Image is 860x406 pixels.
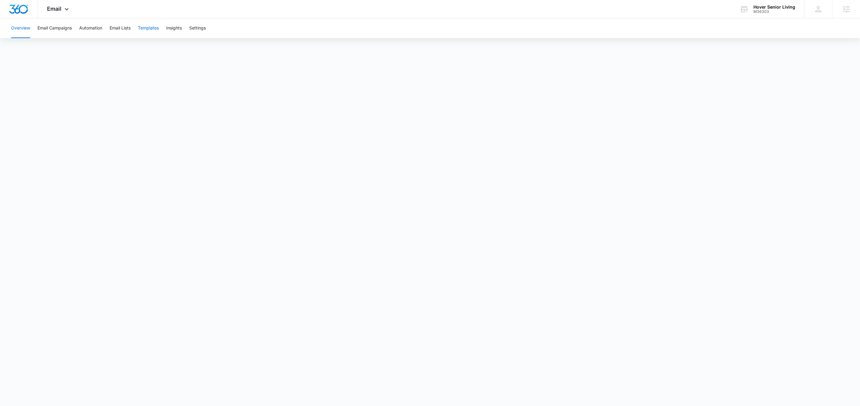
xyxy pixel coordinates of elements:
[138,18,159,38] button: Templates
[753,10,795,14] div: account id
[166,18,182,38] button: Insights
[37,18,72,38] button: Email Campaigns
[110,18,131,38] button: Email Lists
[189,18,206,38] button: Settings
[47,6,61,12] span: Email
[753,5,795,10] div: account name
[79,18,102,38] button: Automation
[11,18,30,38] button: Overview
